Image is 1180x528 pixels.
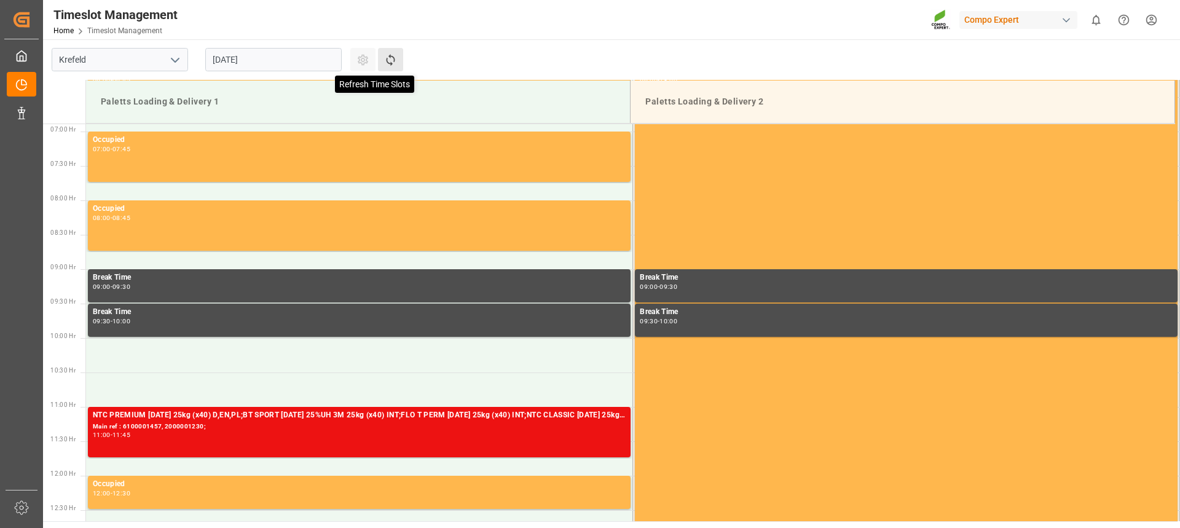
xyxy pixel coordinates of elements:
span: 12:30 Hr [50,505,76,511]
div: 11:00 [93,432,111,438]
div: Timeslot Management [53,6,178,24]
button: Help Center [1110,6,1138,34]
div: - [111,146,112,152]
span: 07:00 Hr [50,126,76,133]
div: Occupied [93,134,626,146]
div: Break Time [640,272,1173,284]
div: Break Time [93,306,626,318]
span: 10:30 Hr [50,367,76,374]
span: 08:00 Hr [50,195,76,202]
div: Occupied [93,203,626,215]
div: 09:00 [640,284,658,290]
span: 09:30 Hr [50,298,76,305]
span: 10:00 Hr [50,333,76,339]
div: 08:45 [112,215,130,221]
div: 09:00 [93,284,111,290]
div: - [111,215,112,221]
span: 09:00 Hr [50,264,76,270]
div: 09:30 [112,284,130,290]
div: 09:30 [659,284,677,290]
img: Screenshot%202023-09-29%20at%2010.02.21.png_1712312052.png [931,9,951,31]
div: - [111,491,112,496]
span: 12:00 Hr [50,470,76,477]
div: 11:45 [112,432,130,438]
input: Type to search/select [52,48,188,71]
div: 12:00 [93,491,111,496]
div: - [658,284,659,290]
div: 10:00 [112,318,130,324]
div: 09:30 [93,318,111,324]
div: 09:30 [640,318,658,324]
div: Break Time [640,306,1173,318]
div: - [111,284,112,290]
div: - [111,318,112,324]
div: Paletts Loading & Delivery 1 [96,90,620,113]
div: 12:30 [112,491,130,496]
div: - [111,432,112,438]
button: open menu [165,50,184,69]
div: 10:00 [659,318,677,324]
a: Home [53,26,74,35]
div: NTC PREMIUM [DATE] 25kg (x40) D,EN,PL;BT SPORT [DATE] 25%UH 3M 25kg (x40) INT;FLO T PERM [DATE] 2... [93,409,626,422]
span: 11:30 Hr [50,436,76,443]
div: Main ref : 6100001457, 2000001230; [93,422,626,432]
div: 08:00 [93,215,111,221]
button: show 0 new notifications [1082,6,1110,34]
span: 08:30 Hr [50,229,76,236]
div: 07:00 [93,146,111,152]
div: Break Time [93,272,626,284]
div: Paletts Loading & Delivery 2 [640,90,1165,113]
div: Compo Expert [959,11,1077,29]
span: 11:00 Hr [50,401,76,408]
div: 07:45 [112,146,130,152]
span: 07:30 Hr [50,160,76,167]
div: Occupied [93,478,626,491]
div: - [658,318,659,324]
input: DD.MM.YYYY [205,48,342,71]
button: Compo Expert [959,8,1082,31]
